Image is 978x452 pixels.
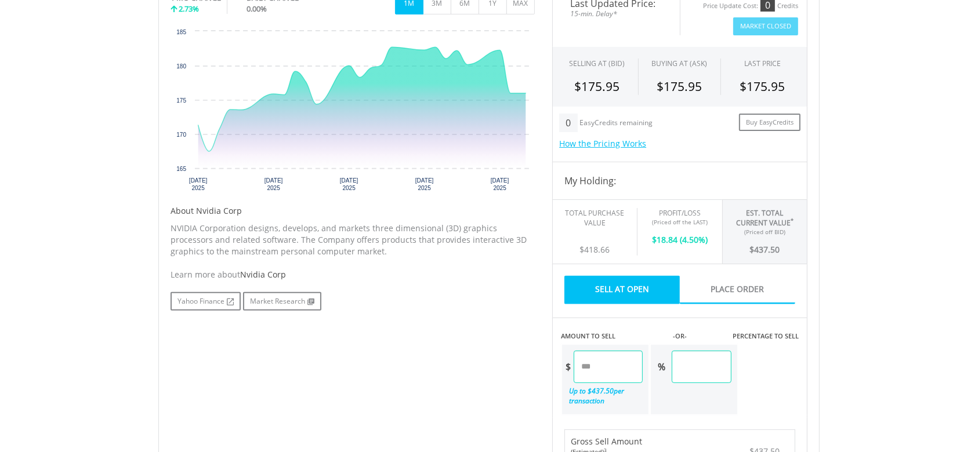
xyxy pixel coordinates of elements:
text: 175 [176,97,186,104]
span: 2.73% [179,3,199,14]
text: 170 [176,132,186,138]
span: 437.50 [592,386,614,396]
div: Learn more about [171,269,535,280]
p: NVIDIA Corporation designs, develops, and markets three dimensional (3D) graphics processors and ... [171,223,535,257]
text: [DATE] 2025 [340,177,358,191]
span: Nvidia Corp [240,269,286,280]
div: Total Purchase Value [562,208,628,228]
text: [DATE] 2025 [491,177,509,191]
svg: Interactive chart [171,25,535,199]
label: -OR- [673,331,687,341]
div: (Priced off the LAST) [646,218,713,226]
div: $ [646,226,713,246]
div: LAST PRICE [744,59,781,68]
button: Market Closed [733,17,798,35]
div: $ [731,236,798,256]
div: EasyCredits remaining [580,119,653,129]
label: AMOUNT TO SELL [561,331,615,341]
div: Price Update Cost: [703,2,758,10]
div: Up to $ per transaction [562,383,643,409]
span: 437.50 [755,244,780,255]
a: Yahoo Finance [171,292,241,311]
div: Credits [777,2,798,10]
a: Buy EasyCredits [739,114,800,132]
text: [DATE] 2025 [415,177,434,191]
span: $175.95 [574,78,620,94]
text: 185 [176,29,186,35]
label: PERCENTAGE TO SELL [733,331,799,341]
span: 0.00% [247,3,267,14]
div: % [651,351,672,383]
a: Sell At Open [564,276,680,304]
div: Profit/Loss [646,208,713,218]
span: $175.95 [657,78,702,94]
a: Market Research [243,292,321,311]
div: 0 [559,114,577,132]
a: Place Order [680,276,795,304]
span: BUYING AT (ASK) [651,59,707,68]
h5: About Nvidia Corp [171,205,535,217]
span: $175.95 [740,78,785,94]
text: [DATE] 2025 [189,177,208,191]
text: 165 [176,166,186,172]
span: 18.84 (4.50%) [657,234,708,245]
text: 180 [176,63,186,70]
div: Chart. Highcharts interactive chart. [171,25,535,199]
span: $418.66 [580,244,610,255]
div: Est. Total Current Value [731,208,798,228]
div: SELLING AT (BID) [569,59,625,68]
h4: My Holding: [564,174,795,188]
span: 15-min. Delay* [562,8,671,19]
a: How the Pricing Works [559,138,646,149]
div: (Priced off BID) [731,228,798,236]
div: $ [562,351,574,383]
text: [DATE] 2025 [265,177,283,191]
